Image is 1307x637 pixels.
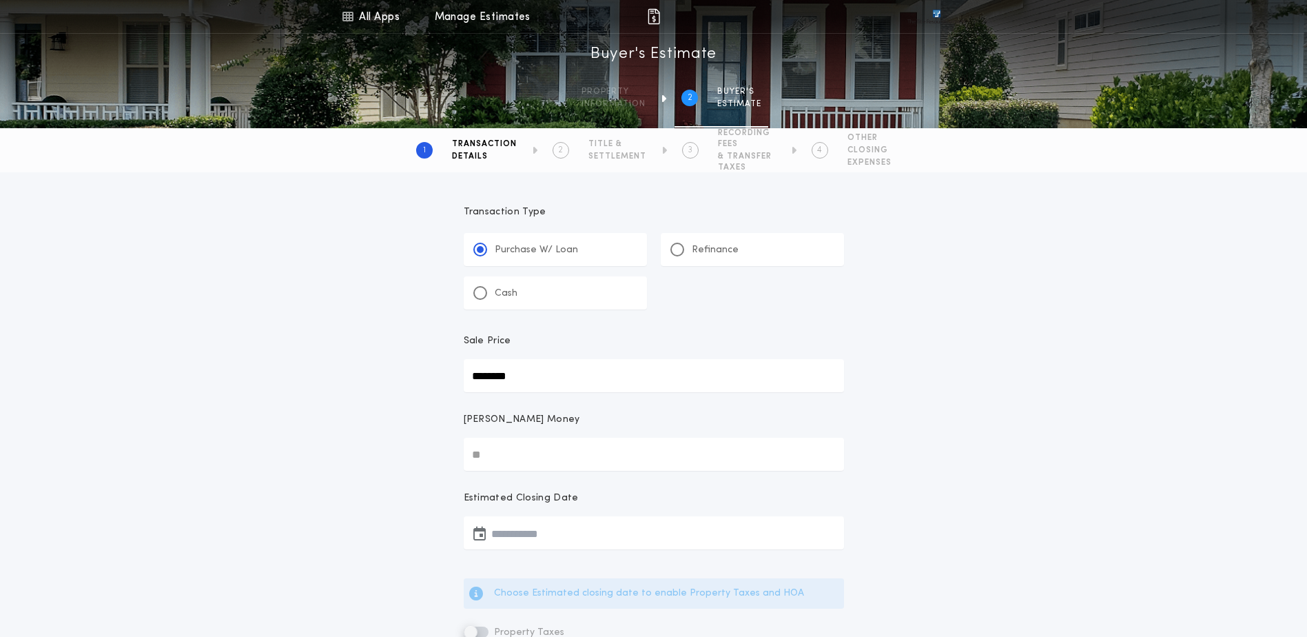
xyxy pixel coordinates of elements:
span: & TRANSFER TAXES [718,151,776,173]
img: img [646,8,662,25]
h2: 2 [558,145,563,156]
span: ESTIMATE [717,99,761,110]
p: Cash [495,287,517,301]
p: [PERSON_NAME] Money [464,413,580,427]
img: vs-icon [907,10,965,23]
h2: 1 [423,145,426,156]
span: SETTLEMENT [588,151,646,162]
h2: 4 [817,145,822,156]
p: Refinance [692,243,739,257]
p: Transaction Type [464,205,844,219]
span: RECORDING FEES [718,128,776,150]
input: [PERSON_NAME] Money [464,438,844,471]
span: EXPENSES [847,157,892,168]
p: Estimated Closing Date [464,492,844,505]
p: Purchase W/ Loan [495,243,578,257]
span: OTHER [847,132,892,143]
span: TRANSACTION [452,139,517,150]
h2: 2 [688,92,692,103]
span: TITLE & [588,139,646,150]
span: CLOSING [847,145,892,156]
p: Choose Estimated closing date to enable Property Taxes and HOA [494,587,804,600]
h2: 3 [688,145,692,156]
span: Property [582,86,646,97]
span: DETAILS [452,151,517,162]
span: BUYER'S [717,86,761,97]
h1: Buyer's Estimate [590,43,717,65]
span: information [582,99,646,110]
p: Sale Price [464,334,511,348]
input: Sale Price [464,359,844,392]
